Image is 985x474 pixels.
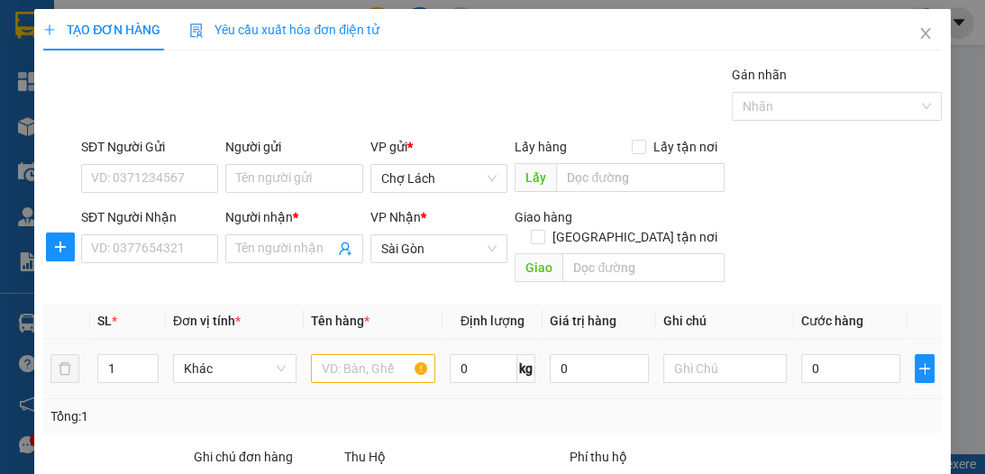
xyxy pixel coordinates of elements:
[381,165,497,192] span: Chợ Lách
[570,447,791,474] div: Phí thu hộ
[81,207,218,227] div: SĐT Người Nhận
[916,361,934,376] span: plus
[50,354,79,383] button: delete
[556,163,725,192] input: Dọc đường
[184,355,286,382] span: Khác
[562,253,725,282] input: Dọc đường
[732,68,787,82] label: Gán nhãn
[338,242,352,256] span: user-add
[545,227,725,247] span: [GEOGRAPHIC_DATA] tận nơi
[370,137,507,157] div: VP gửi
[46,232,75,261] button: plus
[311,354,434,383] input: VD: Bàn, Ghế
[515,163,556,192] span: Lấy
[461,314,524,328] span: Định lượng
[43,23,56,36] span: plus
[97,314,112,328] span: SL
[918,26,933,41] span: close
[550,354,649,383] input: 0
[915,354,935,383] button: plus
[646,137,725,157] span: Lấy tận nơi
[517,354,535,383] span: kg
[225,207,362,227] div: Người nhận
[370,210,421,224] span: VP Nhận
[173,314,241,328] span: Đơn vị tính
[515,253,562,282] span: Giao
[225,137,362,157] div: Người gửi
[550,314,616,328] span: Giá trị hàng
[311,314,369,328] span: Tên hàng
[663,354,787,383] input: Ghi Chú
[43,23,160,37] span: TẠO ĐƠN HÀNG
[656,304,794,339] th: Ghi chú
[801,314,863,328] span: Cước hàng
[900,9,951,59] button: Close
[515,210,572,224] span: Giao hàng
[194,450,293,464] label: Ghi chú đơn hàng
[189,23,379,37] span: Yêu cầu xuất hóa đơn điện tử
[189,23,204,38] img: icon
[81,137,218,157] div: SĐT Người Gửi
[47,240,74,254] span: plus
[515,140,567,154] span: Lấy hàng
[50,406,382,426] div: Tổng: 1
[381,235,497,262] span: Sài Gòn
[344,450,386,464] span: Thu Hộ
